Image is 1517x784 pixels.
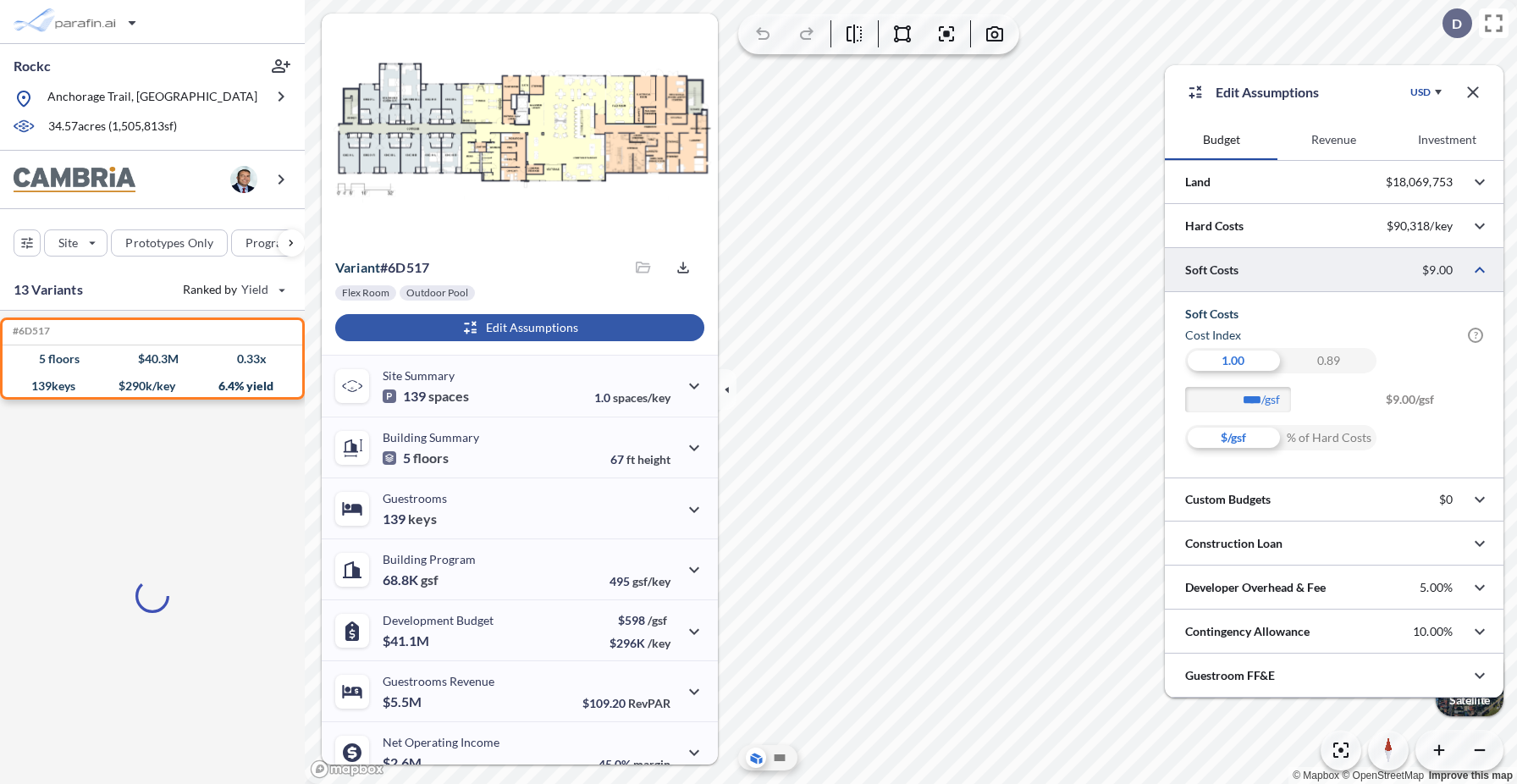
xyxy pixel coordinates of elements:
[746,748,766,768] button: Aerial View
[1277,119,1390,160] button: Revenue
[310,759,384,779] a: Mapbox homepage
[421,571,439,588] span: gsf
[1342,770,1424,781] a: OpenStreetMap
[1281,425,1376,450] div: % of Hard Costs
[1185,327,1241,344] h6: Cost index
[594,390,670,405] p: 1.0
[383,552,476,566] p: Building Program
[1468,328,1483,343] span: ?
[648,636,670,650] span: /key
[9,325,50,337] h5: Click to copy the code
[14,167,135,193] img: BrandImage
[613,390,670,405] span: spaces/key
[1185,623,1310,640] p: Contingency Allowance
[1216,82,1319,102] p: Edit Assumptions
[383,571,439,588] p: 68.8K
[626,452,635,467] span: ft
[1185,306,1483,323] h5: Soft Costs
[428,388,469,405] span: spaces
[383,450,449,467] p: 5
[383,430,479,444] p: Building Summary
[599,757,670,771] p: 45.0%
[383,511,437,527] p: 139
[342,286,389,300] p: Flex Room
[610,452,670,467] p: 67
[628,696,670,710] span: RevPAR
[383,674,494,688] p: Guestrooms Revenue
[1185,535,1283,552] p: Construction Loan
[14,279,83,300] p: 13 Variants
[125,235,213,251] p: Prototypes Only
[1391,119,1503,160] button: Investment
[582,696,670,710] p: $109.20
[231,229,323,257] button: Program
[335,314,704,341] button: Edit Assumptions
[1452,16,1462,31] p: D
[1281,348,1376,373] div: 0.89
[610,613,670,627] p: $598
[1185,218,1244,235] p: Hard Costs
[245,235,293,251] p: Program
[1185,579,1326,596] p: Developer Overhead & Fee
[1185,174,1211,190] p: Land
[383,368,455,383] p: Site Summary
[230,166,257,193] img: user logo
[335,259,380,275] span: Variant
[335,259,429,276] p: # 6d517
[111,229,228,257] button: Prototypes Only
[14,57,51,75] p: Rockc
[58,235,78,251] p: Site
[48,118,177,136] p: 34.57 acres ( 1,505,813 sf)
[169,276,296,303] button: Ranked by Yield
[1386,174,1453,190] p: $18,069,753
[1185,667,1275,684] p: Guestroom FF&E
[648,613,667,627] span: /gsf
[383,613,494,627] p: Development Budget
[1449,693,1490,707] p: Satellite
[406,286,468,300] p: Outdoor Pool
[1410,86,1431,99] div: USD
[241,281,269,298] span: Yield
[1185,425,1281,450] div: $/gsf
[1185,491,1271,508] p: Custom Budgets
[610,574,670,588] p: 495
[383,735,499,749] p: Net Operating Income
[1185,348,1281,373] div: 1.00
[383,491,447,505] p: Guestrooms
[413,450,449,467] span: floors
[610,636,670,650] p: $296K
[1386,387,1483,425] span: $9.00/gsf
[1261,391,1299,408] label: /gsf
[1387,218,1453,234] p: $90,318/key
[1165,119,1277,160] button: Budget
[47,88,257,109] p: Anchorage Trail, [GEOGRAPHIC_DATA]
[1293,770,1339,781] a: Mapbox
[366,212,454,225] p: View Floorplans
[1439,492,1453,507] p: $0
[383,754,424,771] p: $2.6M
[633,757,670,771] span: margin
[637,452,670,467] span: height
[770,748,790,768] button: Site Plan
[408,511,437,527] span: keys
[383,693,424,710] p: $5.5M
[1413,624,1453,639] p: 10.00%
[383,632,432,649] p: $41.1M
[632,574,670,588] span: gsf/key
[1429,770,1513,781] a: Improve this map
[44,229,108,257] button: Site
[383,388,469,405] p: 139
[1420,580,1453,595] p: 5.00%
